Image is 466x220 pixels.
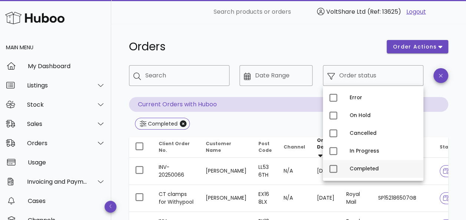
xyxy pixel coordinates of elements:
span: Customer Name [206,140,231,153]
th: Customer Name [200,137,252,158]
td: INV-20250066 [153,158,200,185]
div: Completed [146,120,178,127]
div: Usage [28,159,105,166]
div: Cases [28,197,105,204]
td: LL53 6TH [252,158,278,185]
td: N/A [278,185,311,212]
div: Error [350,95,417,101]
span: VoltShare Ltd [326,7,366,16]
div: In Progress [350,148,417,154]
td: N/A [278,158,311,185]
th: Order Date: Sorted descending. Activate to remove sorting. [311,137,340,158]
th: Channel [278,137,311,158]
td: CT clamps for Withypool [153,185,200,212]
span: Channel [284,144,305,150]
div: Completed [350,166,417,172]
span: Client Order No. [159,140,190,153]
button: Close [180,120,186,127]
h1: Orders [129,40,378,53]
th: Post Code [252,137,278,158]
td: EX16 8LX [252,185,278,212]
td: SP152186507GB [372,185,434,212]
div: On Hold [350,113,417,119]
td: Royal Mail [340,185,372,212]
span: Status [440,144,462,150]
div: Invoicing and Payments [27,178,87,185]
button: order actions [387,40,448,53]
a: Logout [406,7,426,16]
div: Cancelled [350,130,417,136]
th: Client Order No. [153,137,200,158]
td: [PERSON_NAME] [200,158,252,185]
div: Sales [27,120,87,127]
p: Current Orders with Huboo [129,97,448,112]
div: Listings [27,82,87,89]
span: order actions [393,43,437,51]
td: [DATE] [311,158,340,185]
img: Huboo Logo [5,10,65,26]
span: Order Date [317,137,332,150]
td: [PERSON_NAME] [200,185,252,212]
div: Stock [27,101,87,108]
span: Post Code [258,140,272,153]
div: Orders [27,140,87,147]
div: My Dashboard [28,63,105,70]
td: [DATE] [311,185,340,212]
span: (Ref: 13625) [367,7,401,16]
